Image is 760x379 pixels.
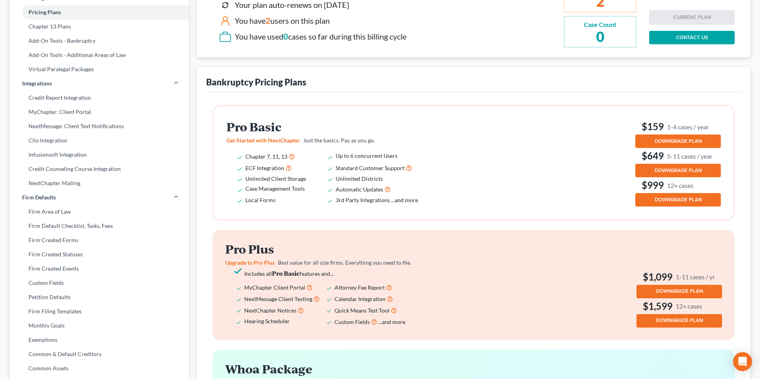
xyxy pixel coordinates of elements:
button: DOWNGRADE PLAN [635,164,721,177]
a: Credit Report Integration [9,91,189,105]
span: Attorney Fee Report [334,284,385,291]
a: Firm Default Checklist, Tasks, Fees [9,219,189,233]
div: You have users on this plan [235,15,330,27]
small: 12+ cases [667,181,693,189]
a: Virtual Paralegal Packages [9,62,189,76]
a: NextMessage: Client Text Notifications [9,119,189,133]
span: DOWNGRADE PLAN [656,288,703,294]
small: 1-11 cases / yr [676,273,715,281]
small: 12+ cases [676,302,702,310]
a: CONTACT US [649,31,735,44]
a: Custom Fields [9,276,189,290]
div: Open Intercom Messenger [733,352,752,371]
span: Standard Customer Support [336,165,405,171]
h2: Pro Plus [225,243,428,256]
span: Calendar Integration [334,296,386,302]
a: Pricing Plans [9,5,189,19]
a: Add-On Tools - Additional Areas of Law [9,48,189,62]
span: DOWNGRADE PLAN [655,197,702,203]
button: DOWNGRADE PLAN [635,193,721,207]
small: 1-4 cases / year [667,123,709,131]
h3: $1,099 [636,271,722,283]
span: DOWNGRADE PLAN [655,138,702,144]
h2: Pro Basic [226,120,429,133]
span: ECF Integration [245,165,284,171]
div: Bankruptcy Pricing Plans [206,76,306,88]
a: Firm Created Events [9,262,189,276]
h3: $159 [635,120,721,133]
button: CURRENT PLAN [649,10,735,25]
a: Firm Defaults [9,190,189,205]
span: Custom Fields [334,318,370,325]
a: Common Assets [9,361,189,375]
span: Upgrade to Pro Plus [225,259,275,266]
span: Unlimited Districts [336,175,383,182]
h3: $999 [635,179,721,191]
a: MyChapter: Client Portal [9,105,189,119]
h3: $649 [635,150,721,162]
span: Get Started with NextChapter [226,137,300,144]
button: DOWNGRADE PLAN [636,314,722,328]
span: Case Management Tools [245,185,305,192]
span: MyChapter Client Portal [244,284,305,291]
span: DOWNGRADE PLAN [656,317,703,324]
button: DOWNGRADE PLAN [636,285,722,298]
a: NextChapter Mailing [9,176,189,190]
button: DOWNGRADE PLAN [635,135,721,148]
a: Clio Integration [9,133,189,148]
a: Common & Default Creditors [9,347,189,361]
small: 5-11 cases / year [667,152,712,160]
span: NextChapter Notices [244,307,296,314]
span: DOWNGRADE PLAN [655,167,702,174]
a: Monthly Goals [9,318,189,333]
a: Petition Defaults [9,290,189,304]
strong: Pro Basic [272,269,300,277]
span: Hearing Scheduler [244,318,290,324]
span: Includes all features and... [244,270,334,277]
span: NextMessage Client Texting [244,296,312,302]
span: 3rd Party Integrations [336,197,390,203]
div: You have used cases so far during this billing cycle [235,31,407,42]
a: Integrations [9,76,189,91]
span: ...and more [378,318,405,325]
span: 0 [283,32,288,41]
a: Firm Area of Law [9,205,189,219]
span: Up to 6 concurrent Users [336,152,397,159]
a: Exemptions [9,333,189,347]
span: 2 [266,16,270,25]
span: ...and more [391,197,418,203]
span: Integrations [22,80,52,87]
h2: 0 [584,29,616,44]
div: Case Count [584,20,616,29]
span: Unlimited Client Storage [245,175,306,182]
span: Local Forms [245,197,275,203]
span: Firm Defaults [22,193,56,201]
span: Just the basics. Pay as you go. [303,137,375,144]
a: Firm Filing Templates [9,304,189,318]
a: Add-On Tools - Bankruptcy [9,34,189,48]
a: Firm Created Forms [9,233,189,247]
a: Infusionsoft Integration [9,148,189,162]
a: Chapter 13 Plans [9,19,189,34]
span: Chapter 7, 11, 13 [245,153,287,160]
a: Credit Counseling Course Integration [9,162,189,176]
h2: Whoa Package [225,362,722,375]
a: Firm Created Statuses [9,247,189,262]
span: Automatic Updates [336,186,383,193]
span: Best value for all size firms. Everything you need to file. [278,259,411,266]
span: Quick Means Test Tool [334,307,389,314]
h3: $1,599 [636,300,722,313]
